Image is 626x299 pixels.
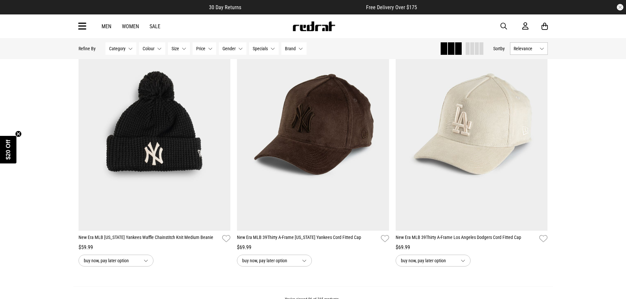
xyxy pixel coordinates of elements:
span: Brand [285,46,296,51]
span: buy now, pay later option [242,257,297,265]
button: Close teaser [15,131,22,137]
button: Open LiveChat chat widget [5,3,25,22]
span: Gender [222,46,236,51]
span: Price [196,46,205,51]
button: Sortby [493,45,505,53]
button: buy now, pay later option [396,255,471,267]
button: Category [105,42,136,55]
a: New Era MLB 39Thirty A-Frame [US_STATE] Yankees Cord Fitted Cap [237,234,378,244]
span: Specials [253,46,268,51]
button: Specials [249,42,279,55]
a: Women [122,23,139,30]
span: Category [109,46,126,51]
button: Price [193,42,216,55]
img: Redrat logo [292,21,336,31]
div: $69.99 [237,244,389,251]
span: 30 Day Returns [209,4,241,11]
img: New Era Mlb New York Yankees Waffle Chainstitch Knit Medium Beanie in Black [79,18,231,231]
button: Colour [139,42,165,55]
a: New Era MLB 39Thirty A-Frame Los Angeles Dodgers Cord Fitted Cap [396,234,537,244]
button: Relevance [510,42,548,55]
iframe: Customer reviews powered by Trustpilot [254,4,353,11]
button: Size [168,42,190,55]
span: buy now, pay later option [84,257,138,265]
img: New Era Mlb 39thirty A-frame New York Yankees Cord Fitted Cap in Brown [237,18,389,231]
img: New Era Mlb 39thirty A-frame Los Angeles Dodgers Cord Fitted Cap in Beige [396,18,548,231]
div: $69.99 [396,244,548,251]
span: by [500,46,505,51]
button: Brand [281,42,307,55]
a: Sale [150,23,160,30]
a: Men [102,23,111,30]
span: $20 Off [5,139,12,160]
div: $59.99 [79,244,231,251]
button: buy now, pay later option [237,255,312,267]
span: Colour [143,46,154,51]
span: Free Delivery Over $175 [366,4,417,11]
span: buy now, pay later option [401,257,455,265]
p: Refine By [79,46,96,51]
a: New Era MLB [US_STATE] Yankees Waffle Chainstitch Knit Medium Beanie [79,234,220,244]
button: buy now, pay later option [79,255,153,267]
span: Size [172,46,179,51]
span: Relevance [514,46,537,51]
button: Gender [219,42,246,55]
